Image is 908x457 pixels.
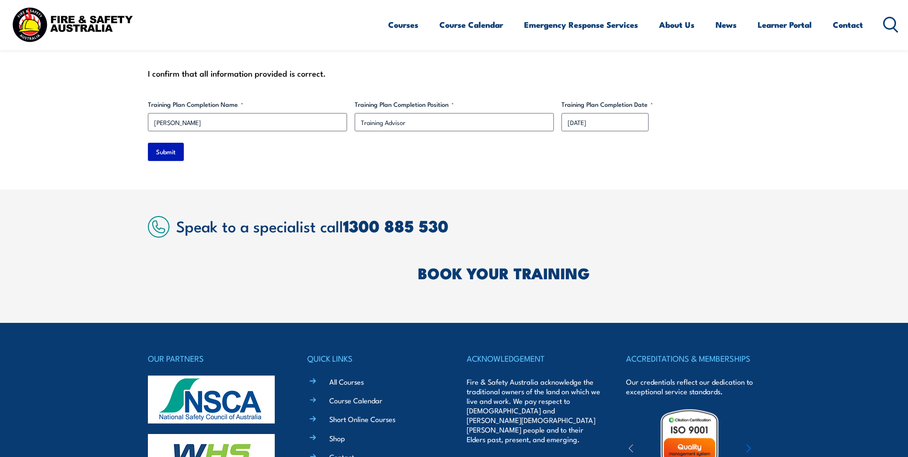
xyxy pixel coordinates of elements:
[343,213,448,238] a: 1300 885 530
[833,12,863,37] a: Contact
[439,12,503,37] a: Course Calendar
[716,12,737,37] a: News
[176,217,761,234] h2: Speak to a specialist call
[626,377,760,396] p: Our credentials reflect our dedication to exceptional service standards.
[524,12,638,37] a: Emergency Response Services
[148,100,347,109] label: Training Plan Completion Name
[418,266,761,279] h2: BOOK YOUR TRAINING
[758,12,812,37] a: Learner Portal
[148,66,761,80] div: I confirm that all information provided is correct.
[659,12,695,37] a: About Us
[329,377,364,387] a: All Courses
[148,352,282,365] h4: OUR PARTNERS
[307,352,441,365] h4: QUICK LINKS
[148,376,275,423] img: nsca-logo-footer
[329,414,395,424] a: Short Online Courses
[329,395,382,405] a: Course Calendar
[467,352,601,365] h4: ACKNOWLEDGEMENT
[148,143,184,161] input: Submit
[626,352,760,365] h4: ACCREDITATIONS & MEMBERSHIPS
[561,100,761,109] label: Training Plan Completion Date
[388,12,418,37] a: Courses
[561,113,649,131] input: dd/mm/yyyy
[329,433,345,443] a: Shop
[467,377,601,444] p: Fire & Safety Australia acknowledge the traditional owners of the land on which we live and work....
[355,100,554,109] label: Training Plan Completion Position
